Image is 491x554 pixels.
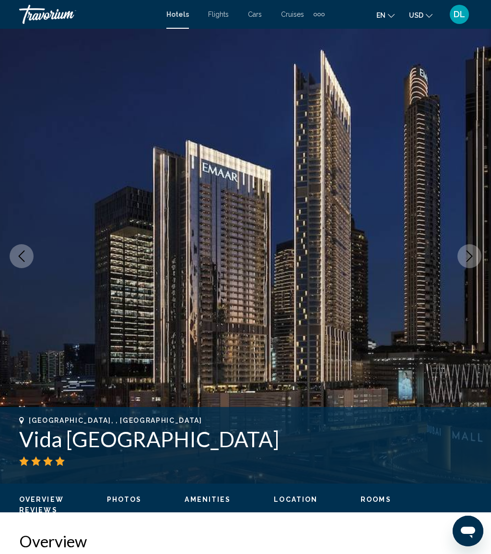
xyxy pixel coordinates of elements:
a: Cars [248,11,262,18]
span: [GEOGRAPHIC_DATA], , [GEOGRAPHIC_DATA] [29,417,202,424]
button: Change currency [409,8,433,22]
button: Location [274,495,317,504]
span: DL [454,10,465,19]
h1: Vida [GEOGRAPHIC_DATA] [19,427,472,452]
button: Overview [19,495,64,504]
button: Extra navigation items [314,7,325,22]
a: Cruises [281,11,304,18]
button: Photos [107,495,142,504]
a: Travorium [19,5,157,24]
iframe: Botón para iniciar la ventana de mensajería [453,516,483,546]
button: Rooms [361,495,391,504]
button: Previous image [10,244,34,268]
button: Change language [376,8,395,22]
a: Flights [208,11,229,18]
span: Reviews [19,506,58,514]
h2: Overview [19,531,472,551]
span: USD [409,11,423,19]
a: Hotels [166,11,189,18]
span: en [376,11,386,19]
button: Amenities [185,495,231,504]
button: Next image [457,244,481,268]
button: User Menu [447,4,472,24]
button: Reviews [19,506,58,514]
